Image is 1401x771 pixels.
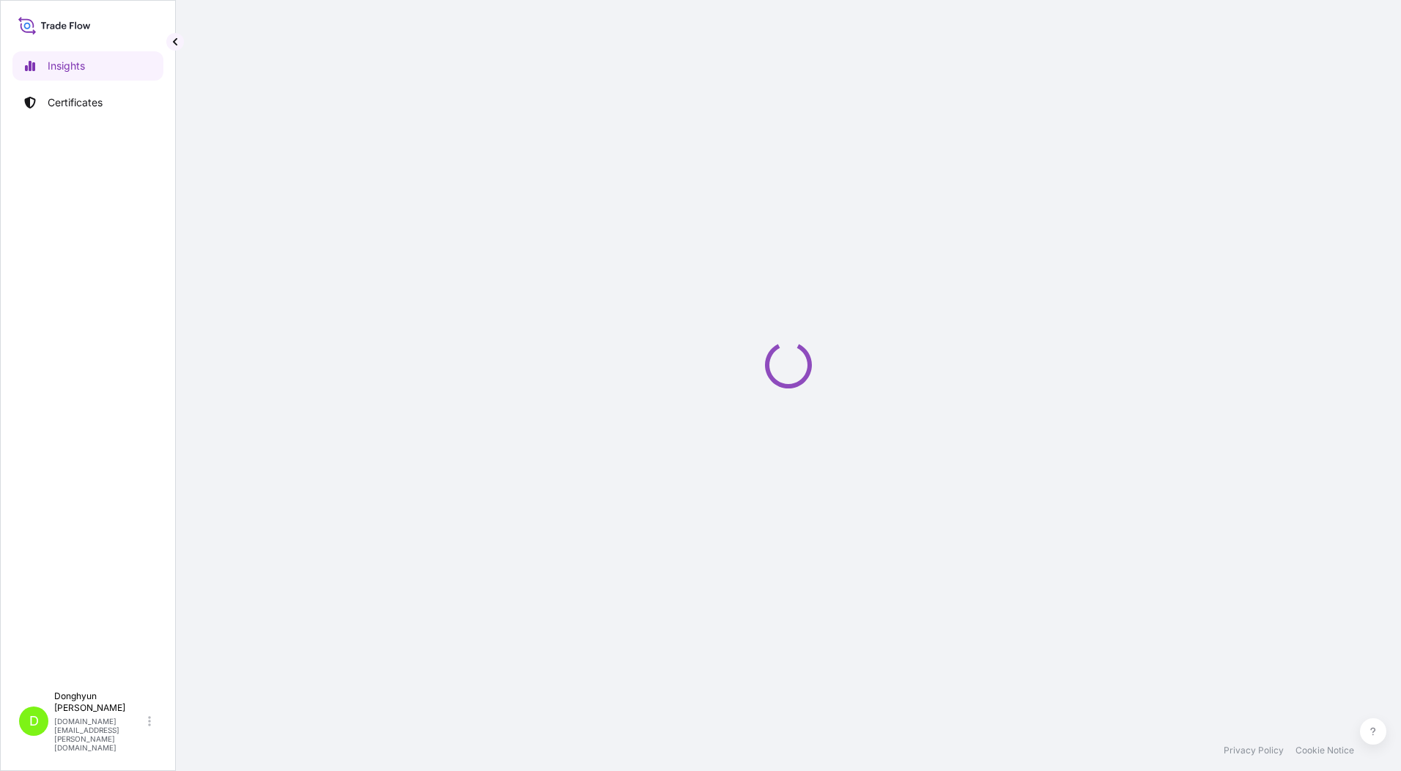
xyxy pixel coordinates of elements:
[12,51,163,81] a: Insights
[48,59,85,73] p: Insights
[1224,745,1284,756] a: Privacy Policy
[29,714,39,728] span: D
[12,88,163,117] a: Certificates
[54,717,145,752] p: [DOMAIN_NAME][EMAIL_ADDRESS][PERSON_NAME][DOMAIN_NAME]
[1295,745,1354,756] a: Cookie Notice
[54,690,145,714] p: Donghyun [PERSON_NAME]
[48,95,103,110] p: Certificates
